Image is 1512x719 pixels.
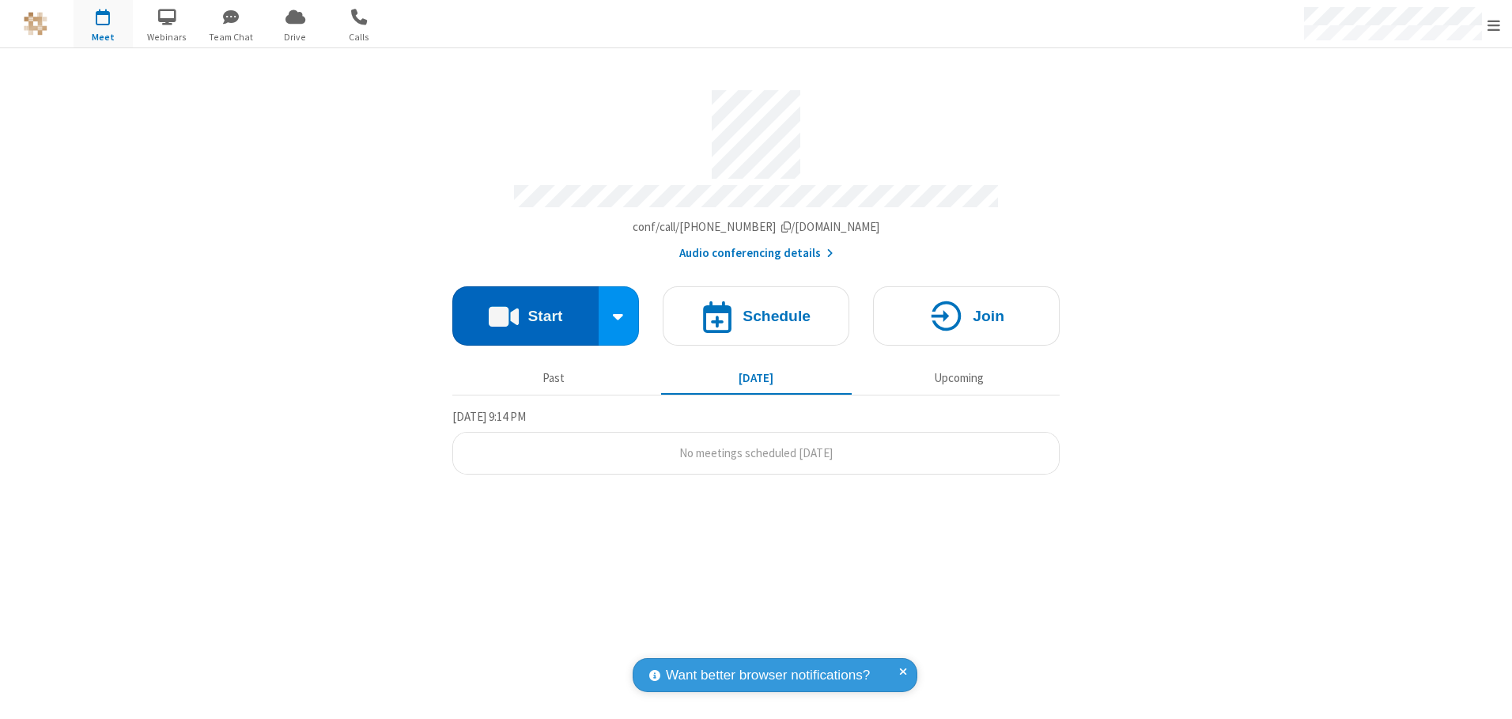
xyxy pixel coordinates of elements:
button: Audio conferencing details [679,244,833,263]
img: QA Selenium DO NOT DELETE OR CHANGE [24,12,47,36]
span: Meet [74,30,133,44]
span: Drive [266,30,325,44]
button: Join [873,286,1060,346]
button: Copy my meeting room linkCopy my meeting room link [633,218,880,237]
span: Webinars [138,30,197,44]
span: [DATE] 9:14 PM [452,409,526,424]
span: Calls [330,30,389,44]
section: Account details [452,78,1060,263]
button: Start [452,286,599,346]
h4: Schedule [743,308,811,324]
button: Upcoming [864,363,1054,393]
button: Schedule [663,286,849,346]
div: Start conference options [599,286,640,346]
button: Past [459,363,649,393]
button: [DATE] [661,363,852,393]
section: Today's Meetings [452,407,1060,475]
span: Team Chat [202,30,261,44]
h4: Join [973,308,1004,324]
span: Want better browser notifications? [666,665,870,686]
span: No meetings scheduled [DATE] [679,445,833,460]
h4: Start [527,308,562,324]
span: Copy my meeting room link [633,219,880,234]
